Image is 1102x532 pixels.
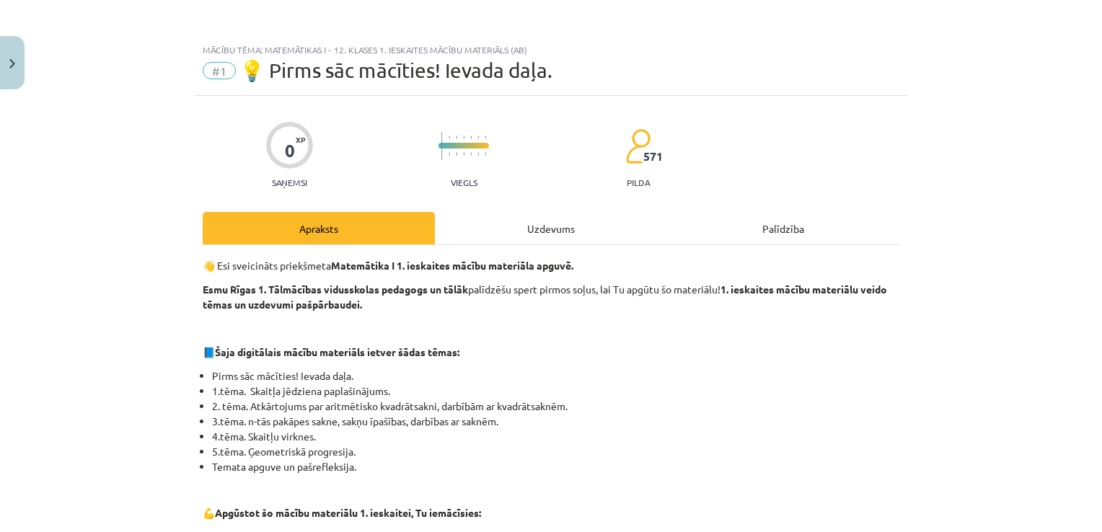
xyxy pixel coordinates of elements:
div: Mācību tēma: Matemātikas i - 12. klases 1. ieskaites mācību materiāls (ab) [203,45,899,55]
p: 👋 Esi sveicināts priekšmeta [203,258,899,273]
li: 1.tēma. Skaitļa jēdziena paplašinājums. [212,384,899,399]
img: students-c634bb4e5e11cddfef0936a35e636f08e4e9abd3cc4e673bd6f9a4125e45ecb1.svg [625,128,651,164]
span: XP [296,136,305,143]
p: 💪 [203,505,899,520]
img: icon-short-line-57e1e144782c952c97e751825c79c345078a6d821885a25fce030b3d8c18986b.svg [449,136,450,139]
p: Saņemsi [266,177,313,187]
p: Viegls [451,177,477,187]
img: icon-short-line-57e1e144782c952c97e751825c79c345078a6d821885a25fce030b3d8c18986b.svg [463,152,464,156]
li: 2. tēma. Atkārtojums par aritmētisko kvadrātsakni, darbībām ar kvadrātsaknēm. [212,399,899,414]
div: Uzdevums [435,212,667,244]
img: icon-short-line-57e1e144782c952c97e751825c79c345078a6d821885a25fce030b3d8c18986b.svg [456,152,457,156]
img: icon-short-line-57e1e144782c952c97e751825c79c345078a6d821885a25fce030b3d8c18986b.svg [477,136,479,139]
p: palīdzēšu spert pirmos soļus, lai Tu apgūtu šo materiālu! [203,282,899,312]
li: Temata apguve un pašrefleksija. [212,459,899,474]
span: #1 [203,62,236,79]
img: icon-long-line-d9ea69661e0d244f92f715978eff75569469978d946b2353a9bb055b3ed8787d.svg [441,132,443,160]
li: 3.tēma. n-tās pakāpes sakne, sakņu īpašības, darbības ar saknēm. [212,414,899,429]
li: 4.tēma. Skaitļu virknes. [212,429,899,444]
img: icon-short-line-57e1e144782c952c97e751825c79c345078a6d821885a25fce030b3d8c18986b.svg [463,136,464,139]
div: Apraksts [203,212,435,244]
img: icon-short-line-57e1e144782c952c97e751825c79c345078a6d821885a25fce030b3d8c18986b.svg [485,136,486,139]
img: icon-short-line-57e1e144782c952c97e751825c79c345078a6d821885a25fce030b3d8c18986b.svg [477,152,479,156]
p: 📘 [203,345,899,360]
img: icon-short-line-57e1e144782c952c97e751825c79c345078a6d821885a25fce030b3d8c18986b.svg [485,152,486,156]
p: pilda [627,177,650,187]
div: 0 [285,141,295,161]
b: Apgūstot šo mācību materiālu 1. ieskaitei, Tu iemācīsies: [215,506,481,519]
strong: Šaja digitālais mācību materiāls ietver šādas tēmas: [215,345,459,358]
b: Esmu Rīgas 1. Tālmācības vidusskolas pedagogs un tālāk [203,283,468,296]
span: 571 [643,150,663,163]
span: 💡 Pirms sāc mācīties! Ievada daļa. [239,58,552,82]
img: icon-short-line-57e1e144782c952c97e751825c79c345078a6d821885a25fce030b3d8c18986b.svg [449,152,450,156]
b: Matemātika I 1. ieskaites mācību materiāla apguvē. [331,259,573,272]
img: icon-short-line-57e1e144782c952c97e751825c79c345078a6d821885a25fce030b3d8c18986b.svg [470,136,472,139]
img: icon-short-line-57e1e144782c952c97e751825c79c345078a6d821885a25fce030b3d8c18986b.svg [470,152,472,156]
img: icon-short-line-57e1e144782c952c97e751825c79c345078a6d821885a25fce030b3d8c18986b.svg [456,136,457,139]
li: Pirms sāc mācīties! Ievada daļa. [212,368,899,384]
img: icon-close-lesson-0947bae3869378f0d4975bcd49f059093ad1ed9edebbc8119c70593378902aed.svg [9,59,15,68]
div: Palīdzība [667,212,899,244]
li: 5.tēma. Ģeometriskā progresija. [212,444,899,459]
